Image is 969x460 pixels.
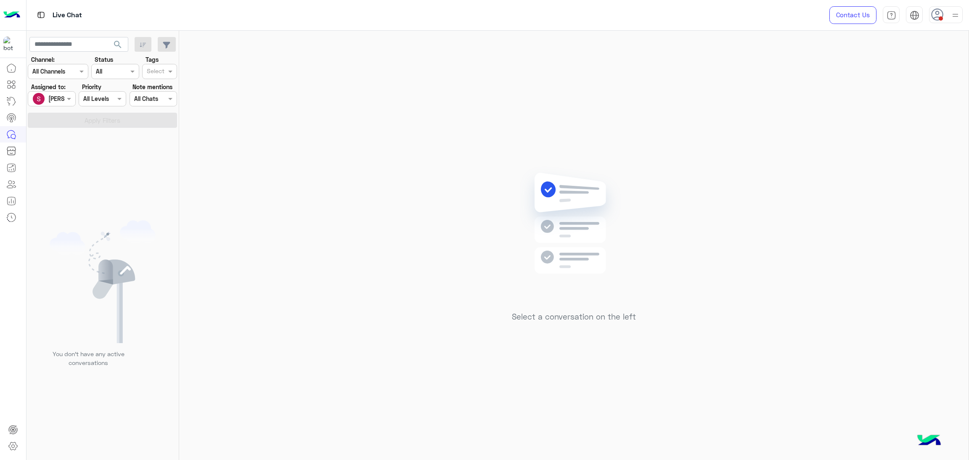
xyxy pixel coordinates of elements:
a: tab [883,6,900,24]
label: Note mentions [132,82,172,91]
label: Status [95,55,113,64]
img: ACg8ocKbadb7DsGLLauHpmsOSQz0OckujkyPGUSTcOsMflcxkvUuCQ=s96-c [33,93,45,105]
label: Tags [146,55,159,64]
span: search [113,40,123,50]
p: You don’t have any active conversations [46,349,131,367]
label: Channel: [31,55,55,64]
img: empty users [50,220,156,343]
label: Priority [82,82,101,91]
button: Apply Filters [28,113,177,128]
img: 1403182699927242 [3,37,19,52]
label: Assigned to: [31,82,66,91]
img: Logo [3,6,20,24]
p: Live Chat [53,10,82,21]
button: search [108,37,128,55]
img: tab [910,11,919,20]
img: tab [887,11,896,20]
img: tab [36,10,46,20]
img: no messages [513,166,635,306]
div: Select [146,66,164,77]
h5: Select a conversation on the left [512,312,636,322]
img: profile [950,10,961,21]
a: Contact Us [829,6,876,24]
img: hulul-logo.png [914,426,944,456]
